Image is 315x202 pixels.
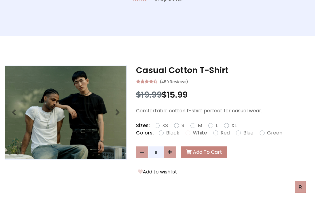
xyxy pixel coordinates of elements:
[166,129,179,137] label: Black
[167,89,188,100] span: 15.99
[181,122,184,129] label: S
[267,129,282,137] label: Green
[221,129,230,137] label: Red
[136,107,310,115] p: Comfortable cotton t-shirt perfect for casual wear.
[216,122,218,129] label: L
[243,129,253,137] label: Blue
[198,122,202,129] label: M
[136,65,310,75] h3: Casual Cotton T-Shirt
[162,122,168,129] label: XS
[136,122,150,129] p: Sizes:
[136,168,179,176] button: Add to wishlist
[160,78,188,85] small: (450 Reviews)
[136,129,154,137] p: Colors:
[231,122,237,129] label: XL
[5,66,126,159] img: Image
[181,146,227,158] button: Add To Cart
[136,90,310,100] h3: $
[193,129,207,137] label: White
[136,89,162,100] span: $19.99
